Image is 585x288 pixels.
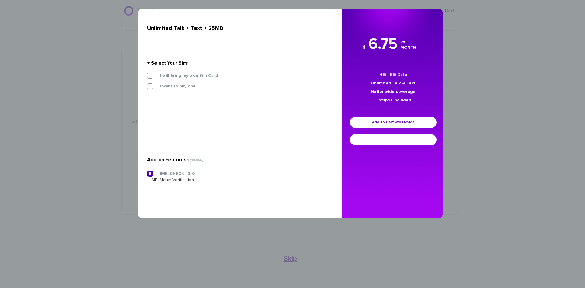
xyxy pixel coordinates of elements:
div: + Select Your Sim [147,58,329,68]
span: 6.75 [368,37,398,52]
label: I want to buy one [151,84,196,89]
div: Unlimited Talk + Text + 25MB [147,23,329,34]
li: Unlimited Talk & Text [349,79,438,87]
a: Add To Cart w/o Device [350,117,437,128]
i: per [400,38,416,44]
li: 4G - 5G Data [349,70,438,79]
div: IMEI Match Verification [151,177,329,183]
span: $ [363,45,366,50]
label: I will bring my own Sim Card [151,73,218,78]
label: IMEI CHECK - $ 0 [151,171,195,176]
span: (Optional) [186,158,203,162]
li: Nationwide coverage [349,87,438,96]
a: Add To Cart & Choose Device [350,134,437,145]
div: Add-on Features [147,155,329,165]
i: MONTH [400,44,416,51]
li: Hotspot included [349,96,438,105]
